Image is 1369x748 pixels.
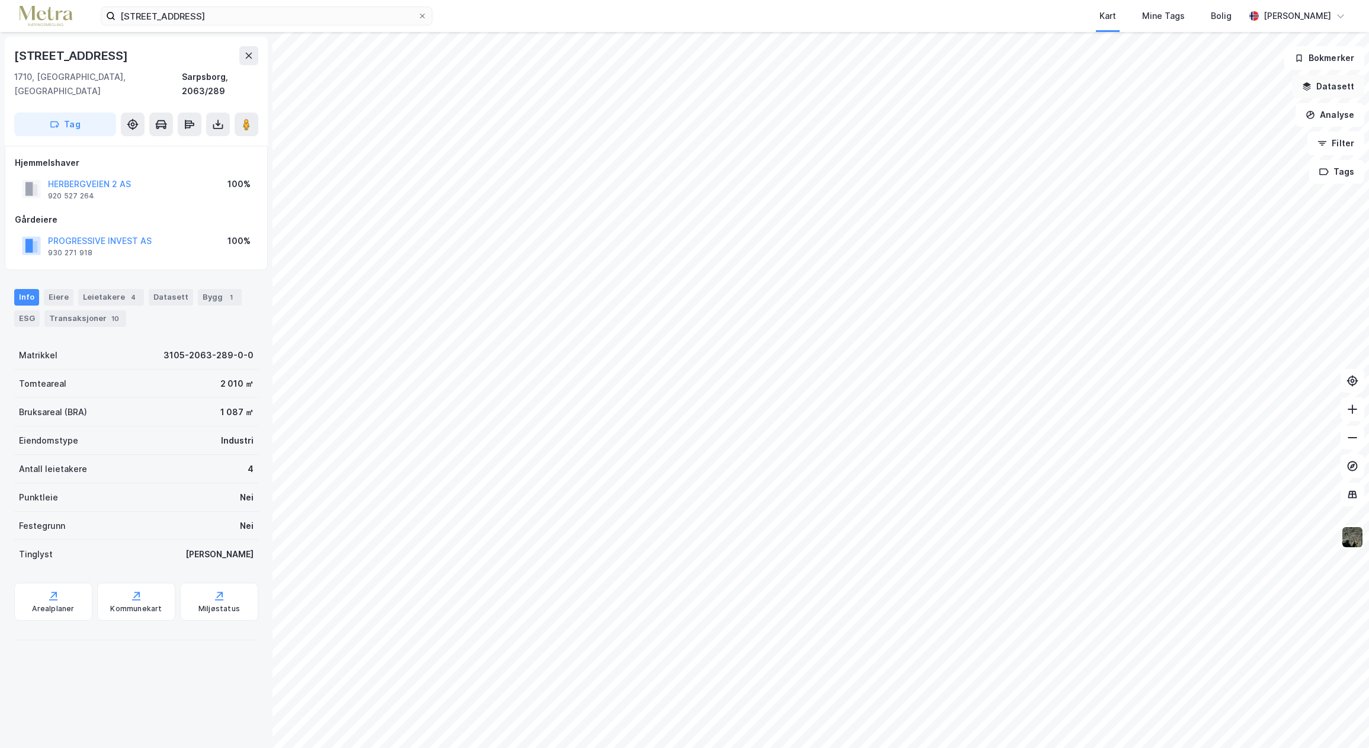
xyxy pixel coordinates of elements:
button: Bokmerker [1284,46,1364,70]
div: Antall leietakere [19,462,87,476]
div: Arealplaner [32,604,74,614]
div: [PERSON_NAME] [1264,9,1331,23]
div: Eiere [44,289,73,306]
div: 100% [227,177,251,191]
div: Punktleie [19,490,58,505]
div: Bolig [1211,9,1232,23]
iframe: Chat Widget [1310,691,1369,748]
div: Kontrollprogram for chat [1310,691,1369,748]
button: Analyse [1296,103,1364,127]
div: 2 010 ㎡ [220,377,254,391]
div: Bygg [198,289,242,306]
div: Gårdeiere [15,213,258,227]
button: Tag [14,113,116,136]
div: 1710, [GEOGRAPHIC_DATA], [GEOGRAPHIC_DATA] [14,70,182,98]
div: Tinglyst [19,547,53,561]
div: [PERSON_NAME] [185,547,254,561]
div: 930 271 918 [48,248,92,258]
div: 4 [248,462,254,476]
div: Datasett [149,289,193,306]
input: Søk på adresse, matrikkel, gårdeiere, leietakere eller personer [116,7,418,25]
div: Sarpsborg, 2063/289 [182,70,258,98]
div: ESG [14,310,40,327]
div: 4 [127,291,139,303]
div: 920 527 264 [48,191,94,201]
div: [STREET_ADDRESS] [14,46,130,65]
div: Festegrunn [19,519,65,533]
div: Info [14,289,39,306]
button: Tags [1309,160,1364,184]
div: Tomteareal [19,377,66,391]
div: Nei [240,519,254,533]
div: Leietakere [78,289,144,306]
div: Transaksjoner [44,310,126,327]
img: metra-logo.256734c3b2bbffee19d4.png [19,6,72,27]
button: Datasett [1292,75,1364,98]
img: 9k= [1341,526,1364,548]
div: Industri [221,434,254,448]
div: 1 087 ㎡ [220,405,254,419]
div: 10 [109,313,121,325]
div: Eiendomstype [19,434,78,448]
div: Matrikkel [19,348,57,362]
div: 100% [227,234,251,248]
div: 3105-2063-289-0-0 [163,348,254,362]
div: Bruksareal (BRA) [19,405,87,419]
div: Hjemmelshaver [15,156,258,170]
div: Miljøstatus [198,604,240,614]
div: 1 [225,291,237,303]
div: Kommunekart [110,604,162,614]
div: Mine Tags [1142,9,1185,23]
div: Nei [240,490,254,505]
div: Kart [1099,9,1116,23]
button: Filter [1307,131,1364,155]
